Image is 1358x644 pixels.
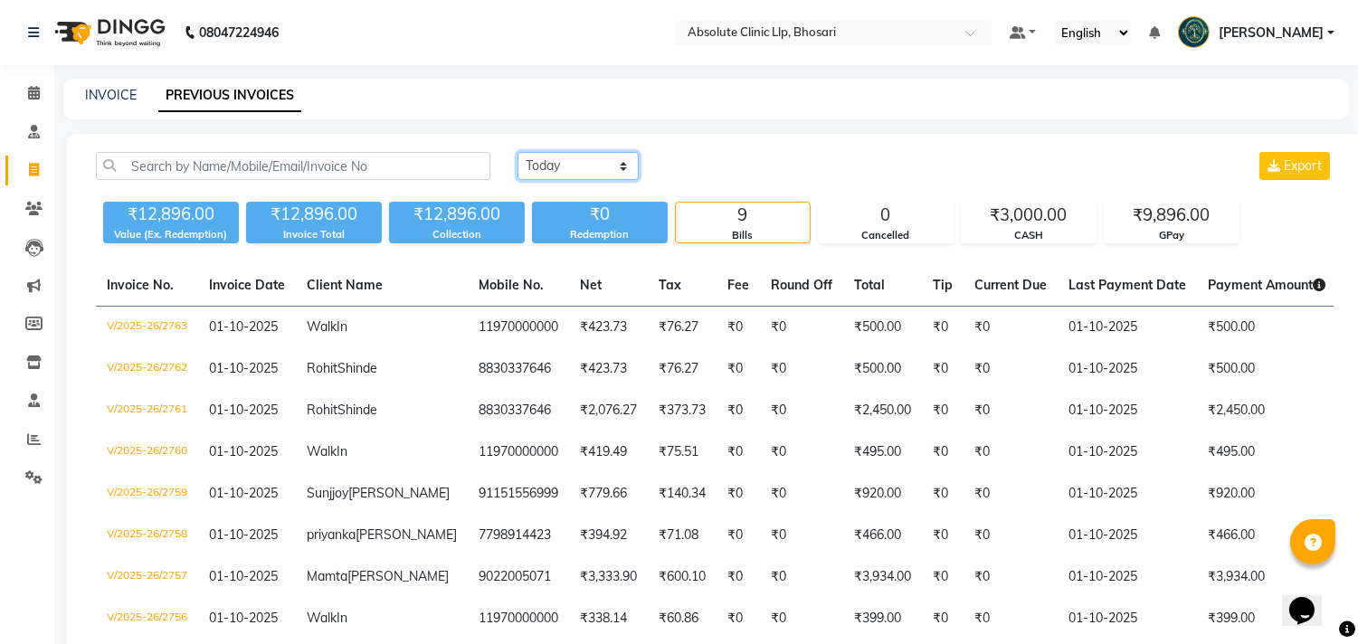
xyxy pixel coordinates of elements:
[962,203,1096,228] div: ₹3,000.00
[1197,390,1336,431] td: ₹2,450.00
[964,473,1058,515] td: ₹0
[922,598,964,639] td: ₹0
[648,307,717,349] td: ₹76.27
[1208,277,1325,293] span: Payment Amount
[569,431,648,473] td: ₹419.49
[760,515,843,556] td: ₹0
[843,348,922,390] td: ₹500.00
[209,360,278,376] span: 01-10-2025
[843,431,922,473] td: ₹495.00
[760,473,843,515] td: ₹0
[209,485,278,501] span: 01-10-2025
[760,307,843,349] td: ₹0
[337,318,347,335] span: In
[922,473,964,515] td: ₹0
[843,515,922,556] td: ₹466.00
[922,431,964,473] td: ₹0
[107,277,174,293] span: Invoice No.
[158,80,301,112] a: PREVIOUS INVOICES
[648,515,717,556] td: ₹71.08
[1197,515,1336,556] td: ₹466.00
[1058,598,1197,639] td: 01-10-2025
[337,402,377,418] span: Shinde
[760,431,843,473] td: ₹0
[843,473,922,515] td: ₹920.00
[569,348,648,390] td: ₹423.73
[1105,203,1239,228] div: ₹9,896.00
[103,227,239,242] div: Value (Ex. Redemption)
[96,152,490,180] input: Search by Name/Mobile/Email/Invoice No
[96,556,198,598] td: V/2025-26/2757
[1178,16,1210,48] img: Shekhar Chavan
[854,277,885,293] span: Total
[819,228,953,243] div: Cancelled
[1058,473,1197,515] td: 01-10-2025
[843,556,922,598] td: ₹3,934.00
[819,203,953,228] div: 0
[1058,515,1197,556] td: 01-10-2025
[1282,572,1340,626] iframe: chat widget
[648,473,717,515] td: ₹140.34
[389,227,525,242] div: Collection
[209,318,278,335] span: 01-10-2025
[1284,157,1322,174] span: Export
[717,348,760,390] td: ₹0
[199,7,279,58] b: 08047224946
[1058,431,1197,473] td: 01-10-2025
[922,348,964,390] td: ₹0
[760,348,843,390] td: ₹0
[760,598,843,639] td: ₹0
[209,568,278,584] span: 01-10-2025
[964,348,1058,390] td: ₹0
[964,431,1058,473] td: ₹0
[96,598,198,639] td: V/2025-26/2756
[922,307,964,349] td: ₹0
[209,402,278,418] span: 01-10-2025
[337,360,377,376] span: Shinde
[307,277,383,293] span: Client Name
[569,390,648,431] td: ₹2,076.27
[1058,390,1197,431] td: 01-10-2025
[760,556,843,598] td: ₹0
[717,556,760,598] td: ₹0
[307,360,337,376] span: Rohit
[648,556,717,598] td: ₹600.10
[307,443,337,459] span: Walk
[307,568,347,584] span: Mamta
[96,515,198,556] td: V/2025-26/2758
[337,610,347,626] span: In
[347,568,449,584] span: [PERSON_NAME]
[676,203,810,228] div: 9
[389,202,525,227] div: ₹12,896.00
[569,473,648,515] td: ₹779.66
[96,473,198,515] td: V/2025-26/2759
[307,318,337,335] span: Walk
[209,610,278,626] span: 01-10-2025
[468,431,569,473] td: 11970000000
[771,277,832,293] span: Round Off
[922,390,964,431] td: ₹0
[209,277,285,293] span: Invoice Date
[964,598,1058,639] td: ₹0
[468,390,569,431] td: 8830337646
[1058,307,1197,349] td: 01-10-2025
[348,485,450,501] span: [PERSON_NAME]
[337,443,347,459] span: In
[1058,348,1197,390] td: 01-10-2025
[1068,277,1186,293] span: Last Payment Date
[532,202,668,227] div: ₹0
[964,556,1058,598] td: ₹0
[356,526,457,543] span: [PERSON_NAME]
[468,307,569,349] td: 11970000000
[209,526,278,543] span: 01-10-2025
[96,307,198,349] td: V/2025-26/2763
[1259,152,1330,180] button: Export
[964,307,1058,349] td: ₹0
[479,277,544,293] span: Mobile No.
[964,390,1058,431] td: ₹0
[676,228,810,243] div: Bills
[843,307,922,349] td: ₹500.00
[648,390,717,431] td: ₹373.73
[648,598,717,639] td: ₹60.86
[569,307,648,349] td: ₹423.73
